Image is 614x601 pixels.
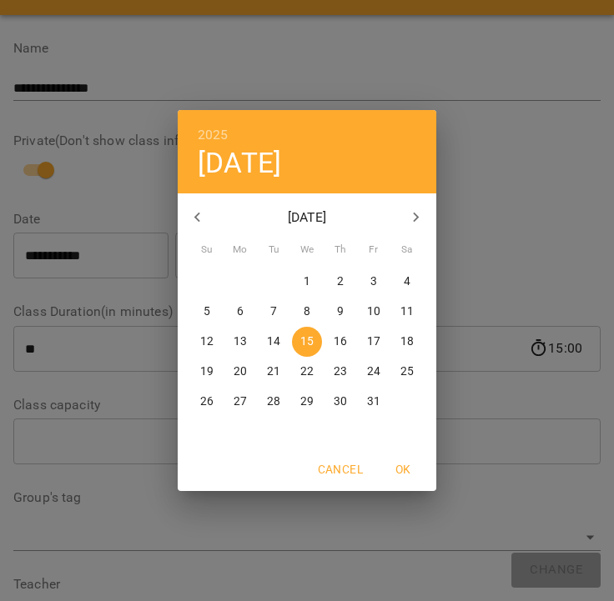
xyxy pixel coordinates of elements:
[198,123,229,147] button: 2025
[300,363,314,380] p: 22
[259,387,289,417] button: 28
[376,454,430,484] button: OK
[259,327,289,357] button: 14
[337,303,344,320] p: 9
[311,454,370,484] button: Cancel
[204,303,210,320] p: 5
[300,333,314,350] p: 15
[218,208,397,228] p: [DATE]
[325,387,355,417] button: 30
[367,333,380,350] p: 17
[259,297,289,327] button: 7
[267,333,280,350] p: 14
[392,327,422,357] button: 18
[367,363,380,380] p: 24
[192,357,222,387] button: 19
[359,242,389,258] span: Fr
[400,303,414,320] p: 11
[267,363,280,380] p: 21
[292,242,322,258] span: We
[359,327,389,357] button: 17
[200,393,214,410] p: 26
[392,297,422,327] button: 11
[359,297,389,327] button: 10
[400,363,414,380] p: 25
[400,333,414,350] p: 18
[367,303,380,320] p: 10
[292,297,322,327] button: 8
[337,273,344,290] p: 2
[359,387,389,417] button: 31
[198,146,281,180] button: [DATE]
[383,459,423,479] span: OK
[318,459,363,479] span: Cancel
[259,357,289,387] button: 21
[325,357,355,387] button: 23
[192,242,222,258] span: Su
[292,267,322,297] button: 1
[234,363,247,380] p: 20
[304,273,310,290] p: 1
[225,357,255,387] button: 20
[334,333,347,350] p: 16
[192,297,222,327] button: 5
[292,387,322,417] button: 29
[225,327,255,357] button: 13
[304,303,310,320] p: 8
[392,267,422,297] button: 4
[270,303,277,320] p: 7
[192,387,222,417] button: 26
[325,267,355,297] button: 2
[334,363,347,380] p: 23
[259,242,289,258] span: Tu
[367,393,380,410] p: 31
[225,242,255,258] span: Mo
[200,363,214,380] p: 19
[370,273,377,290] p: 3
[225,297,255,327] button: 6
[325,297,355,327] button: 9
[292,357,322,387] button: 22
[392,357,422,387] button: 25
[237,303,244,320] p: 6
[225,387,255,417] button: 27
[359,267,389,297] button: 3
[200,333,214,350] p: 12
[325,327,355,357] button: 16
[392,242,422,258] span: Sa
[192,327,222,357] button: 12
[292,327,322,357] button: 15
[234,333,247,350] p: 13
[334,393,347,410] p: 30
[359,357,389,387] button: 24
[300,393,314,410] p: 29
[404,273,410,290] p: 4
[234,393,247,410] p: 27
[267,393,280,410] p: 28
[325,242,355,258] span: Th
